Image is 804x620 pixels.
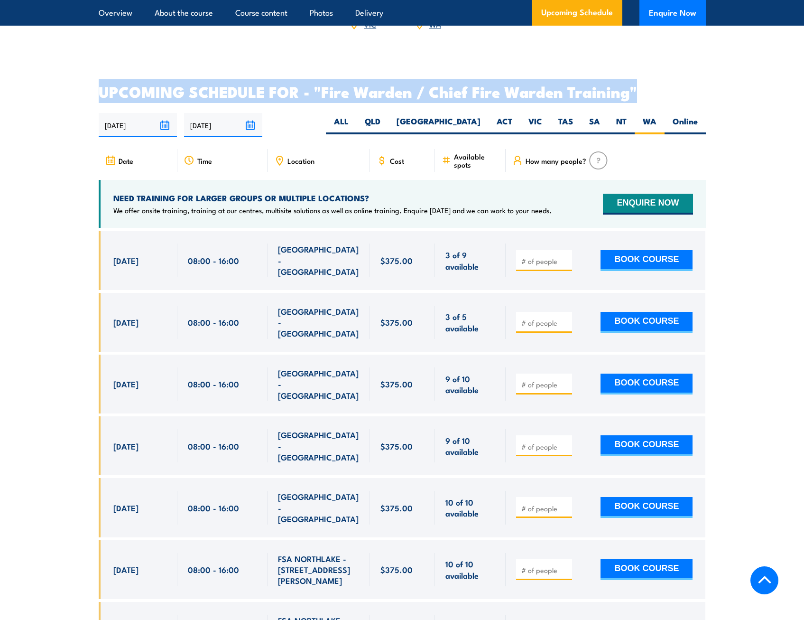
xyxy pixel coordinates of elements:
input: # of people [521,380,569,389]
span: [DATE] [113,317,139,328]
span: Available spots [454,152,499,169]
span: 08:00 - 16:00 [188,441,239,451]
span: [GEOGRAPHIC_DATA] - [GEOGRAPHIC_DATA] [278,429,360,462]
label: [GEOGRAPHIC_DATA] [388,116,489,134]
span: 9 of 10 available [445,435,495,457]
label: ACT [489,116,520,134]
label: SA [581,116,608,134]
span: FSA NORTHLAKE - [STREET_ADDRESS][PERSON_NAME] [278,553,360,586]
span: $375.00 [380,564,413,575]
label: NT [608,116,635,134]
span: 08:00 - 16:00 [188,502,239,513]
label: VIC [520,116,550,134]
button: BOOK COURSE [601,250,693,271]
span: Cost [390,157,404,165]
span: [DATE] [113,502,139,513]
input: # of people [521,565,569,575]
span: $375.00 [380,378,413,389]
span: 08:00 - 16:00 [188,378,239,389]
label: Online [665,116,706,134]
span: 08:00 - 16:00 [188,317,239,328]
span: [GEOGRAPHIC_DATA] - [GEOGRAPHIC_DATA] [278,491,360,524]
span: How many people? [526,157,586,165]
span: Location [287,157,314,165]
label: QLD [357,116,388,134]
label: ALL [326,116,357,134]
button: BOOK COURSE [601,312,693,333]
span: [GEOGRAPHIC_DATA] - [GEOGRAPHIC_DATA] [278,306,360,339]
button: BOOK COURSE [601,374,693,395]
span: [DATE] [113,378,139,389]
span: $375.00 [380,317,413,328]
h2: UPCOMING SCHEDULE FOR - "Fire Warden / Chief Fire Warden Training" [99,85,706,98]
span: 08:00 - 16:00 [188,255,239,266]
button: ENQUIRE NOW [603,194,693,215]
button: BOOK COURSE [601,435,693,456]
span: $375.00 [380,255,413,266]
input: # of people [521,256,569,266]
span: 10 of 10 available [445,497,495,519]
input: # of people [521,442,569,451]
input: From date [99,113,177,137]
button: BOOK COURSE [601,497,693,518]
label: WA [635,116,665,134]
span: [DATE] [113,255,139,266]
span: 3 of 5 available [445,311,495,333]
span: 08:00 - 16:00 [188,564,239,575]
span: 3 of 9 available [445,249,495,272]
span: 9 of 10 available [445,373,495,395]
span: [GEOGRAPHIC_DATA] - [GEOGRAPHIC_DATA] [278,367,360,401]
span: $375.00 [380,441,413,451]
input: # of people [521,318,569,328]
button: BOOK COURSE [601,559,693,580]
span: Date [119,157,133,165]
p: We offer onsite training, training at our centres, multisite solutions as well as online training... [113,206,552,215]
span: Time [197,157,212,165]
span: [DATE] [113,564,139,575]
span: [DATE] [113,441,139,451]
input: To date [184,113,262,137]
input: # of people [521,504,569,513]
span: $375.00 [380,502,413,513]
label: TAS [550,116,581,134]
span: 10 of 10 available [445,558,495,581]
h4: NEED TRAINING FOR LARGER GROUPS OR MULTIPLE LOCATIONS? [113,193,552,203]
span: [GEOGRAPHIC_DATA] - [GEOGRAPHIC_DATA] [278,244,360,277]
